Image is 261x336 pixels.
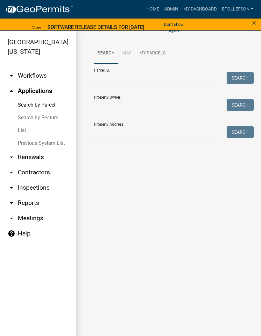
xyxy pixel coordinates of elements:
button: Don't show again [157,19,191,36]
i: arrow_drop_down [8,169,15,176]
i: arrow_drop_up [8,87,15,95]
button: Search [227,99,254,111]
a: Admin [162,3,181,15]
i: help [8,230,15,237]
button: Search [227,126,254,138]
strong: SOFTWARE RELEASE DETAILS FOR [DATE] [47,24,144,30]
a: My Parcels [136,43,169,64]
button: Search [227,72,254,84]
a: Home [144,3,162,15]
span: × [252,18,256,27]
a: View [30,22,44,33]
i: arrow_drop_down [8,184,15,192]
i: arrow_drop_down [8,72,15,80]
i: arrow_drop_down [8,153,15,161]
button: Close [252,19,256,27]
i: arrow_drop_down [8,214,15,222]
a: btollefson [219,3,256,15]
a: My Dashboard [181,3,219,15]
a: Search [94,43,118,64]
i: arrow_drop_down [8,199,15,207]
